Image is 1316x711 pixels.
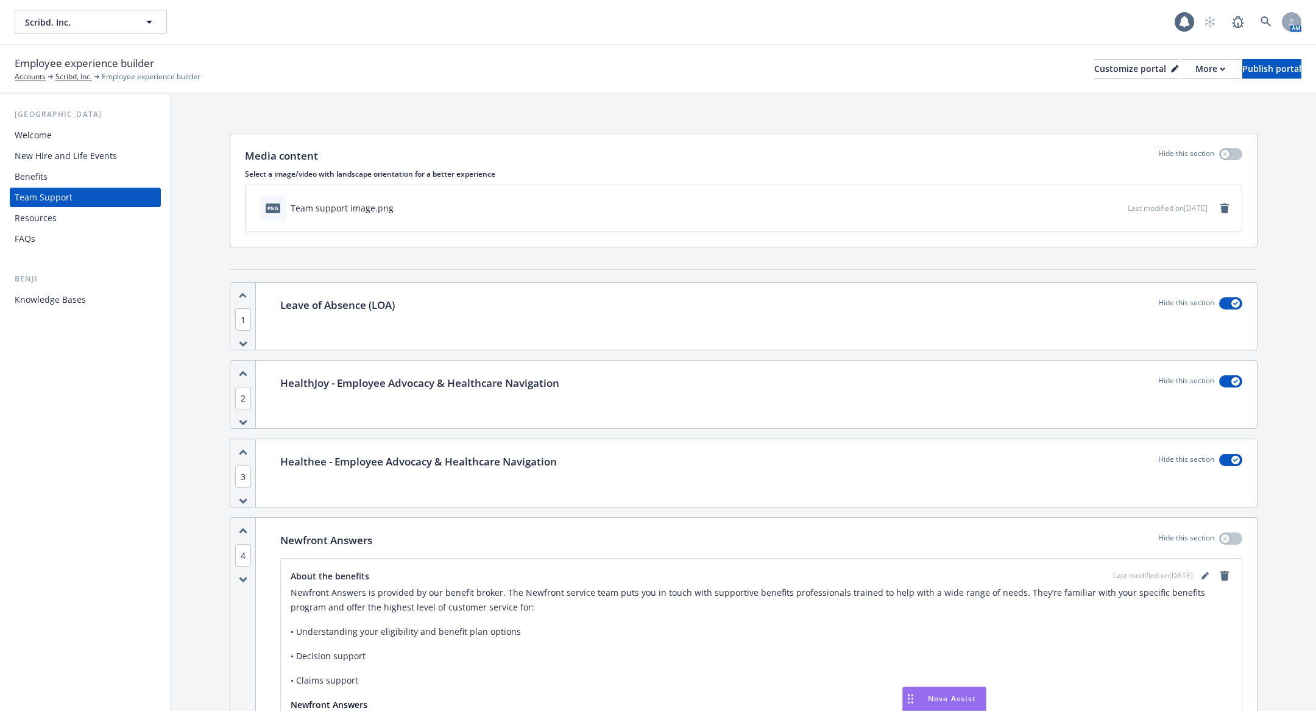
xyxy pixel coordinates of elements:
[10,108,161,121] div: [GEOGRAPHIC_DATA]
[266,203,280,213] span: png
[1181,59,1240,79] button: More
[1092,202,1102,214] button: download file
[15,167,48,186] div: Benefits
[1254,10,1278,34] a: Search
[235,470,251,483] button: 3
[1158,375,1214,391] p: Hide this section
[15,146,117,166] div: New Hire and Life Events
[235,549,251,562] button: 4
[280,297,395,313] p: Leave of Absence (LOA)
[10,167,161,186] a: Benefits
[102,71,200,82] span: Employee experience builder
[928,693,976,704] span: Nova Assist
[280,375,559,391] p: HealthJoy - Employee Advocacy & Healthcare Navigation
[291,570,369,582] span: About the benefits
[235,387,251,409] span: 2
[235,392,251,405] button: 2
[15,188,73,207] div: Team Support
[903,687,918,710] div: Drag to move
[291,673,1232,688] p: • Claims support​
[291,649,1232,663] p: • Decision support​
[10,208,161,228] a: Resources
[15,10,167,34] button: Scribd, Inc.
[235,465,251,488] span: 3
[291,585,1232,615] p: Newfront Answers is provided by our benefit broker. The Newfront service team puts you in touch w...
[25,16,130,29] span: Scribd, Inc.
[1112,202,1123,214] button: preview file
[1195,60,1225,78] div: More
[1198,10,1222,34] a: Start snowing
[15,208,57,228] div: Resources
[15,126,52,145] div: Welcome
[1113,570,1193,581] span: Last modified on [DATE]
[1226,10,1250,34] a: Report a Bug
[10,146,161,166] a: New Hire and Life Events
[291,624,1232,639] p: • Understanding your eligibility and benefit plan options​
[235,544,251,567] span: 4
[10,126,161,145] a: Welcome
[15,229,35,249] div: FAQs
[291,699,367,710] strong: Newfront Answers
[1158,532,1214,548] p: Hide this section
[1158,297,1214,313] p: Hide this section
[1242,59,1301,79] button: Publish portal
[280,532,372,548] p: Newfront Answers
[55,71,92,82] a: Scribd, Inc.
[1217,568,1232,583] a: remove
[1217,201,1232,216] a: remove
[291,202,394,214] div: Team support image.png
[15,55,154,71] span: Employee experience builder
[1094,59,1178,79] button: Customize portal
[15,290,86,310] div: Knowledge Bases
[1198,568,1212,583] a: editPencil
[1242,60,1301,78] div: Publish portal
[245,169,1242,179] p: Select a image/video with landscape orientation for a better experience
[1094,60,1178,78] div: Customize portal
[1158,148,1214,164] p: Hide this section
[10,290,161,310] a: Knowledge Bases
[280,454,557,470] p: Healthee - Employee Advocacy & Healthcare Navigation
[10,229,161,249] a: FAQs
[235,313,251,326] button: 1
[1158,454,1214,470] p: Hide this section
[1128,203,1208,213] span: Last modified on [DATE]
[10,273,161,285] div: Benji
[15,71,46,82] a: Accounts
[235,308,251,331] span: 1
[245,148,318,164] p: Media content
[10,188,161,207] a: Team Support
[902,687,986,711] button: Nova Assist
